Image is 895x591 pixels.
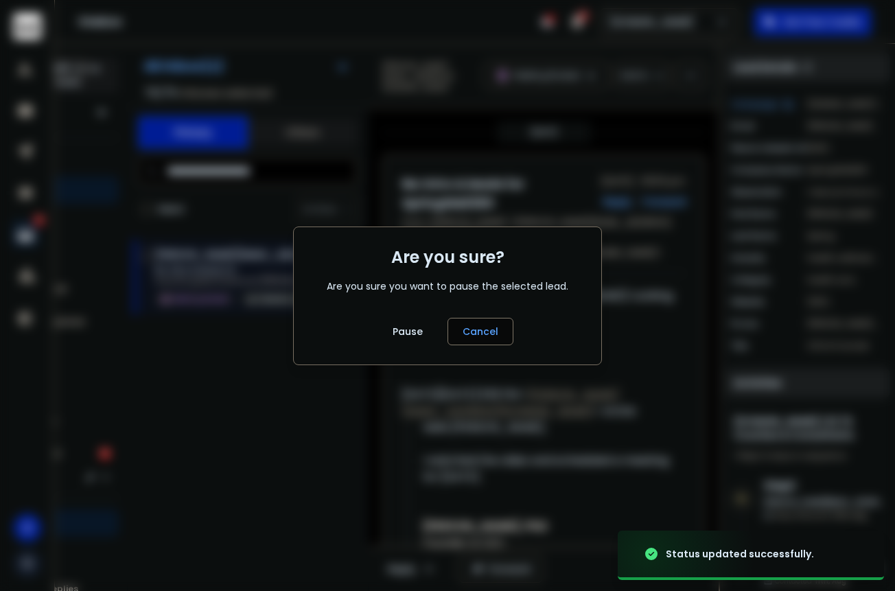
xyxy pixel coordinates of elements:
h1: Are you sure? [391,246,504,268]
div: Are you sure you want to pause the selected lead. [327,279,568,293]
button: Cancel [447,318,513,345]
button: Pause [382,318,434,345]
div: Status updated successfully. [666,547,814,561]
